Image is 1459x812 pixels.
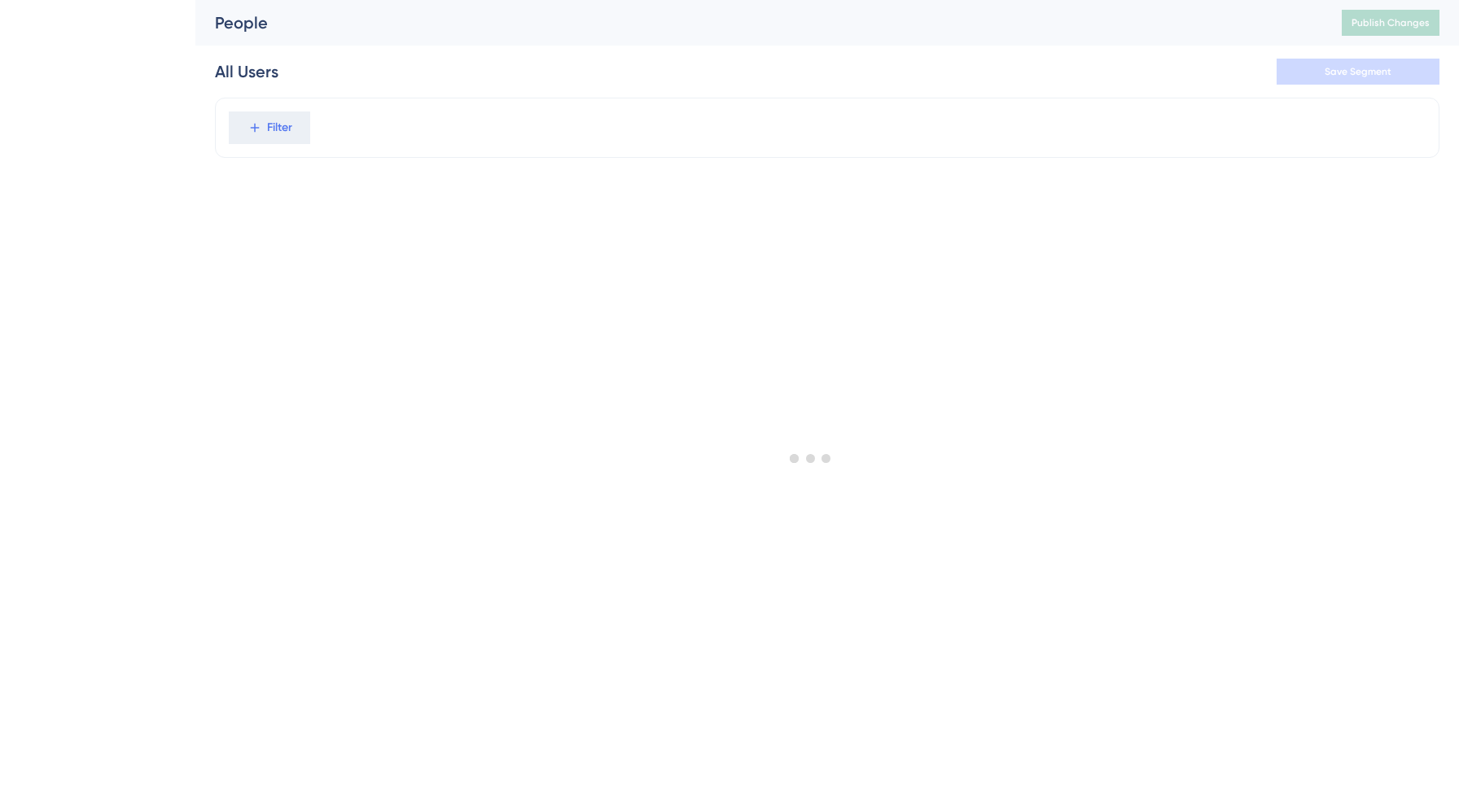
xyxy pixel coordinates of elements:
button: Publish Changes [1342,10,1439,36]
button: Save Segment [1277,59,1439,85]
div: All Users [215,60,278,83]
span: Save Segment [1325,65,1391,78]
div: People [215,11,1301,34]
span: Publish Changes [1352,16,1430,29]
